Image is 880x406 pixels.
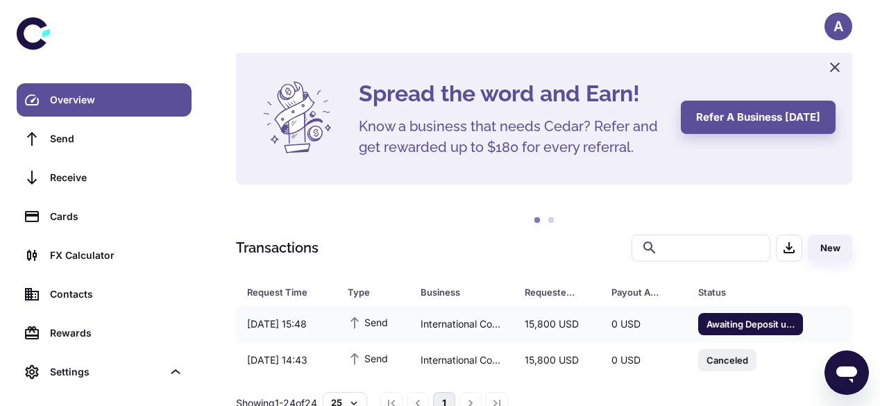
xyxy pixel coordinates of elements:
div: Rewards [50,325,183,341]
div: Overview [50,92,183,108]
iframe: Button to launch messaging window [824,350,869,395]
span: Send [348,314,388,330]
span: Type [348,282,404,302]
h1: Transactions [236,237,319,258]
h4: Spread the word and Earn! [359,77,664,110]
div: Receive [50,170,183,185]
div: International Company for Insulation Technology - INSUTECH [409,311,514,337]
span: Requested Amount [525,282,595,302]
div: 15,800 USD [514,347,600,373]
div: 15,800 USD [514,311,600,337]
span: Canceled [698,353,756,366]
div: Settings [50,364,162,380]
a: Cards [17,200,192,233]
span: Awaiting Deposit until [DATE] 18:56 [698,316,803,330]
span: Request Time [247,282,331,302]
div: Payout Amount [611,282,663,302]
button: Refer a business [DATE] [681,101,836,134]
div: Requested Amount [525,282,577,302]
span: Status [698,282,803,302]
button: A [824,12,852,40]
div: International Company for Insulation Technology - INSUTECH [409,347,514,373]
button: New [808,235,852,262]
div: Cards [50,209,183,224]
div: Contacts [50,287,183,302]
a: Contacts [17,278,192,311]
a: Receive [17,161,192,194]
div: 0 USD [600,311,687,337]
div: Status [698,282,785,302]
a: Send [17,122,192,155]
div: Settings [17,355,192,389]
div: 0 USD [600,347,687,373]
div: FX Calculator [50,248,183,263]
button: 1 [530,214,544,228]
span: Send [348,350,388,366]
button: 2 [544,214,558,228]
div: Request Time [247,282,313,302]
a: FX Calculator [17,239,192,272]
a: Rewards [17,316,192,350]
a: Overview [17,83,192,117]
div: [DATE] 14:43 [236,347,337,373]
span: Payout Amount [611,282,682,302]
div: Type [348,282,386,302]
div: Send [50,131,183,146]
div: [DATE] 15:48 [236,311,337,337]
h5: Know a business that needs Cedar? Refer and get rewarded up to $180 for every referral. [359,116,664,158]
